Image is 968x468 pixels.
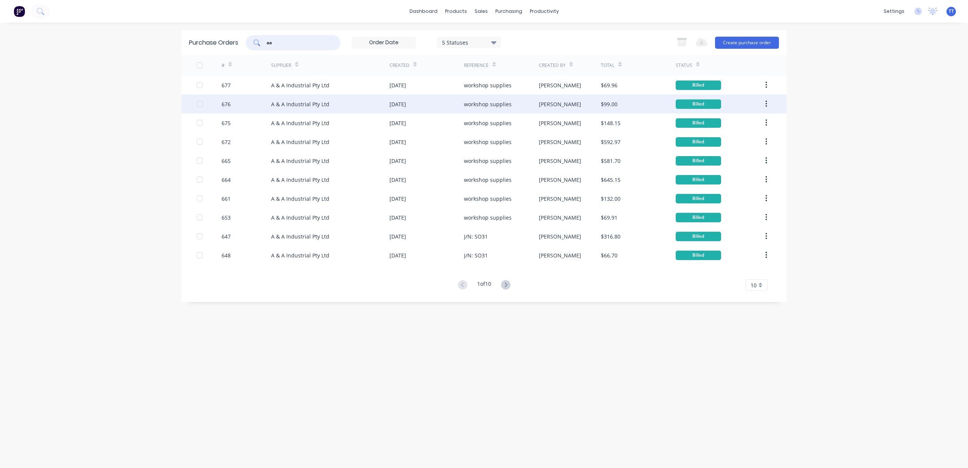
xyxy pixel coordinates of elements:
[271,195,329,203] div: A & A Industrial Pty Ltd
[14,6,25,17] img: Factory
[271,81,329,89] div: A & A Industrial Pty Ltd
[676,99,721,109] div: Billed
[389,251,406,259] div: [DATE]
[271,138,329,146] div: A & A Industrial Pty Ltd
[389,232,406,240] div: [DATE]
[389,100,406,108] div: [DATE]
[601,138,621,146] div: $592.97
[601,251,617,259] div: $66.70
[441,6,471,17] div: products
[222,157,231,165] div: 665
[389,81,406,89] div: [DATE]
[492,6,526,17] div: purchasing
[676,194,721,203] div: Billed
[676,175,721,184] div: Billed
[352,37,416,48] input: Order Date
[389,62,410,69] div: Created
[222,138,231,146] div: 672
[601,100,617,108] div: $99.00
[751,281,757,289] span: 10
[601,214,617,222] div: $69.91
[539,157,581,165] div: [PERSON_NAME]
[271,251,329,259] div: A & A Industrial Pty Ltd
[222,100,231,108] div: 676
[464,214,512,222] div: workshop supplies
[222,81,231,89] div: 677
[271,232,329,240] div: A & A Industrial Pty Ltd
[539,214,581,222] div: [PERSON_NAME]
[539,119,581,127] div: [PERSON_NAME]
[271,62,291,69] div: Supplier
[389,119,406,127] div: [DATE]
[222,214,231,222] div: 653
[539,81,581,89] div: [PERSON_NAME]
[601,62,614,69] div: Total
[601,176,621,184] div: $645.15
[539,138,581,146] div: [PERSON_NAME]
[539,232,581,240] div: [PERSON_NAME]
[601,157,621,165] div: $581.70
[601,81,617,89] div: $69.96
[676,251,721,260] div: Billed
[676,81,721,90] div: Billed
[676,118,721,128] div: Billed
[539,251,581,259] div: [PERSON_NAME]
[271,100,329,108] div: A & A Industrial Pty Ltd
[601,195,621,203] div: $132.00
[271,119,329,127] div: A & A Industrial Pty Ltd
[464,81,512,89] div: workshop supplies
[676,62,692,69] div: Status
[676,156,721,166] div: Billed
[539,176,581,184] div: [PERSON_NAME]
[464,157,512,165] div: workshop supplies
[271,176,329,184] div: A & A Industrial Pty Ltd
[271,214,329,222] div: A & A Industrial Pty Ltd
[406,6,441,17] a: dashboard
[526,6,563,17] div: productivity
[949,8,954,15] span: TT
[464,176,512,184] div: workshop supplies
[442,38,496,46] div: 5 Statuses
[601,119,621,127] div: $148.15
[539,62,566,69] div: Created By
[222,195,231,203] div: 661
[676,137,721,147] div: Billed
[464,100,512,108] div: workshop supplies
[464,138,512,146] div: workshop supplies
[477,280,491,291] div: 1 of 10
[222,251,231,259] div: 648
[464,119,512,127] div: workshop supplies
[676,232,721,241] div: Billed
[389,214,406,222] div: [DATE]
[389,157,406,165] div: [DATE]
[389,195,406,203] div: [DATE]
[389,176,406,184] div: [DATE]
[464,251,488,259] div: J/N: SO31
[715,37,779,49] button: Create purchase order
[880,6,908,17] div: settings
[464,232,488,240] div: J/N: SO31
[471,6,492,17] div: sales
[539,195,581,203] div: [PERSON_NAME]
[601,232,621,240] div: $316.80
[222,232,231,240] div: 647
[222,176,231,184] div: 664
[464,195,512,203] div: workshop supplies
[464,62,489,69] div: Reference
[539,100,581,108] div: [PERSON_NAME]
[222,119,231,127] div: 675
[676,213,721,222] div: Billed
[189,38,238,47] div: Purchase Orders
[389,138,406,146] div: [DATE]
[271,157,329,165] div: A & A Industrial Pty Ltd
[266,39,329,46] input: Search purchase orders...
[222,62,225,69] div: #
